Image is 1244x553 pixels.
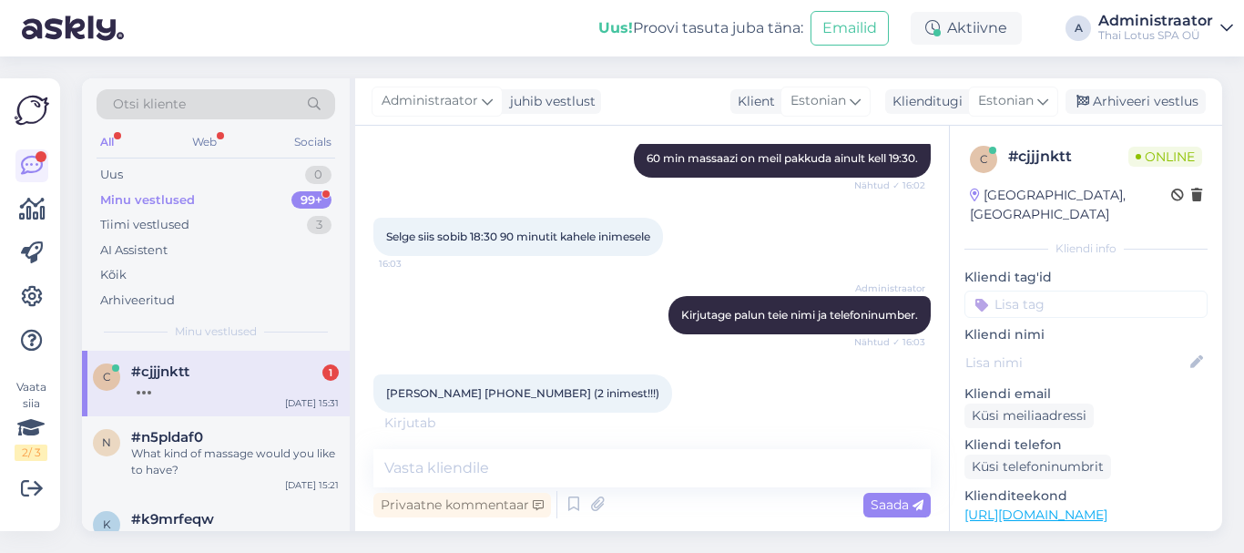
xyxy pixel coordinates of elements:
div: # cjjjnktt [1008,146,1128,168]
span: c [980,152,988,166]
input: Lisa tag [964,291,1208,318]
div: Vaata siia [15,379,47,461]
div: Thai Lotus SPA OÜ [1098,28,1213,43]
span: . [435,415,438,431]
div: Küsi meiliaadressi [964,404,1094,428]
span: Nähtud ✓ 16:02 [854,179,925,192]
div: 1 [322,364,339,381]
span: k [103,517,111,531]
span: c [103,370,111,384]
button: Emailid [811,11,889,46]
p: Kliendi tag'id [964,268,1208,287]
div: Proovi tasuta juba täna: [598,17,803,39]
div: Kõik [100,266,127,284]
div: Minu vestlused [100,191,195,210]
span: Administraator [855,282,925,295]
div: AI Assistent [100,241,168,260]
div: juhib vestlust [503,92,596,111]
div: Klient [730,92,775,111]
span: n [102,435,111,449]
div: Socials [291,130,335,154]
span: Selge siis sobib 18:30 90 minutit kahele inimesele [386,230,650,243]
p: Kliendi telefon [964,435,1208,455]
div: Privaatne kommentaar [373,493,551,517]
div: Kliendi info [964,241,1208,257]
p: Kliendi email [964,384,1208,404]
a: AdministraatorThai Lotus SPA OÜ [1098,14,1233,43]
div: Klienditugi [885,92,963,111]
div: 99+ [291,191,331,210]
b: Uus! [598,19,633,36]
p: Vaata edasi ... [964,530,1208,547]
span: Nähtud ✓ 16:03 [854,335,925,349]
span: Administraator [382,91,478,111]
span: [PERSON_NAME] [PHONE_NUMBER] (2 inimest!!!) [386,386,659,400]
div: What kind of massage would you like to have? [131,445,339,478]
div: Arhiveeri vestlus [1066,89,1206,114]
span: #n5pldaf0 [131,429,203,445]
span: #cjjjnktt [131,364,189,380]
span: Estonian [790,91,846,111]
div: 0 [305,166,331,184]
span: Otsi kliente [113,95,186,114]
span: Online [1128,147,1202,167]
a: [URL][DOMAIN_NAME] [964,507,1107,523]
p: Klienditeekond [964,486,1208,506]
span: 60 min massaazi on meil pakkuda ainult kell 19:30. [647,151,918,165]
div: Kirjutab [373,414,931,433]
span: Minu vestlused [175,323,257,340]
div: All [97,130,117,154]
div: [GEOGRAPHIC_DATA], [GEOGRAPHIC_DATA] [970,186,1171,224]
div: Arhiveeritud [100,292,175,310]
p: Kliendi nimi [964,325,1208,344]
div: [DATE] 15:21 [285,478,339,492]
span: #k9mrfeqw [131,511,214,527]
div: 2 / 3 [15,445,47,461]
div: Web [189,130,220,154]
div: [DATE] 15:31 [285,396,339,410]
div: Uus [100,166,123,184]
span: 16:03 [379,257,447,271]
div: 3 [307,216,331,234]
div: Küsi telefoninumbrit [964,455,1111,479]
span: Saada [871,497,923,513]
div: Tiimi vestlused [100,216,189,234]
img: Askly Logo [15,93,49,128]
span: Estonian [978,91,1034,111]
input: Lisa nimi [965,353,1187,373]
span: Kirjutage palun teie nimi ja telefoninumber. [681,308,918,322]
div: Aktiivne [911,12,1022,45]
div: A [1066,15,1091,41]
div: Administraator [1098,14,1213,28]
